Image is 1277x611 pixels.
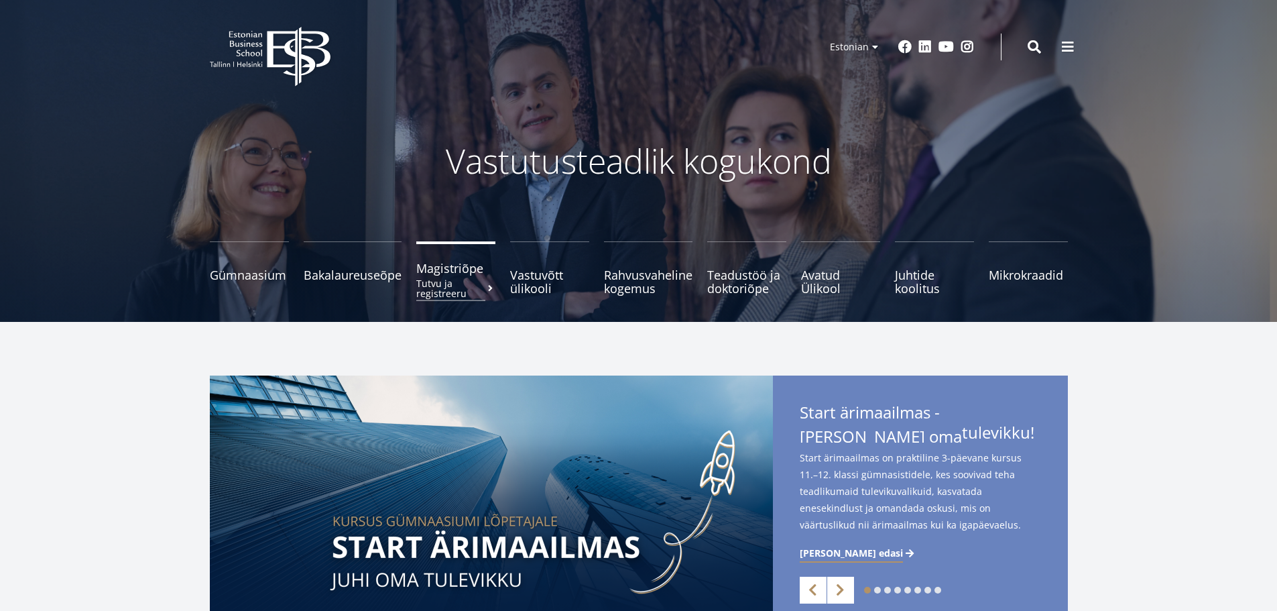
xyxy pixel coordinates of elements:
span: Gümnaasium [210,268,289,282]
a: Next [827,577,854,604]
a: [PERSON_NAME] edasi [800,547,916,560]
a: 8 [934,587,941,594]
a: 1 [864,587,871,594]
span: Bakalaureuseõpe [304,268,402,282]
a: 4 [894,587,901,594]
small: Tutvu ja registreeru [416,278,495,298]
span: tulevikku! [962,423,1034,443]
a: Vastuvõtt ülikooli [510,241,589,295]
a: 2 [874,587,881,594]
span: Magistriõpe [416,262,495,275]
span: Teadustöö ja doktoriõpe [707,268,786,295]
span: Start ärimaailmas on praktiline 3-päevane kursus 11.–12. klassi gümnasistidele, kes soovivad teha... [800,449,1041,533]
a: Instagram [961,40,974,54]
span: Mikrokraadid [989,268,1068,282]
a: Mikrokraadid [989,241,1068,295]
a: Youtube [938,40,954,54]
span: Start ärimaailmas - [PERSON_NAME] oma [800,402,1041,447]
a: 5 [904,587,911,594]
span: Rahvusvaheline kogemus [604,268,692,295]
a: Bakalaureuseõpe [304,241,402,295]
a: Previous [800,577,827,604]
a: Teadustöö ja doktoriõpe [707,241,786,295]
a: Rahvusvaheline kogemus [604,241,692,295]
span: Juhtide koolitus [895,268,974,295]
a: MagistriõpeTutvu ja registreeru [416,241,495,295]
a: Facebook [898,40,912,54]
p: Vastutusteadlik kogukond [284,141,994,181]
span: Avatud Ülikool [801,268,880,295]
span: Vastuvõtt ülikooli [510,268,589,295]
a: Avatud Ülikool [801,241,880,295]
a: Juhtide koolitus [895,241,974,295]
a: Linkedin [918,40,932,54]
a: 3 [884,587,891,594]
a: 6 [914,587,921,594]
span: [PERSON_NAME] edasi [800,547,903,560]
a: 7 [924,587,931,594]
a: Gümnaasium [210,241,289,295]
